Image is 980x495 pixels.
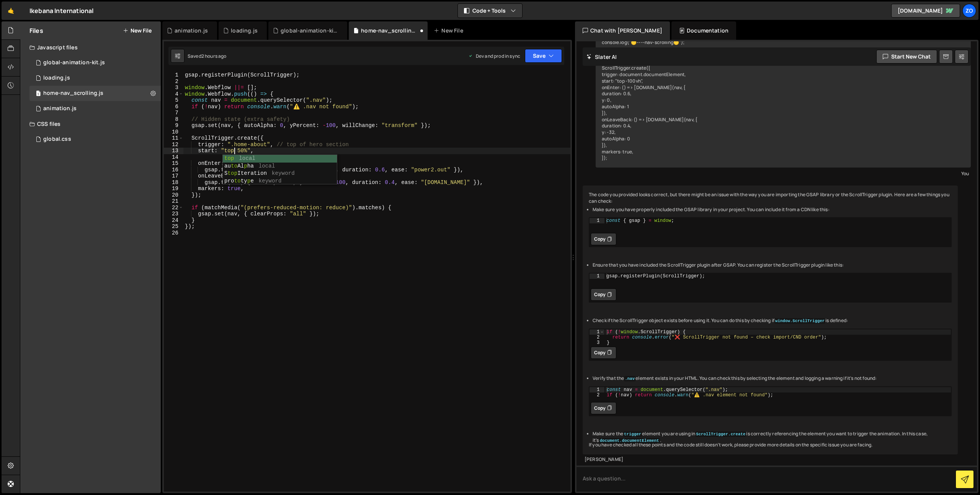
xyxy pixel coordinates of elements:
[164,223,183,230] div: 25
[2,2,20,20] a: 🤙
[43,90,103,97] div: home-nav_scrolling.js
[164,217,183,224] div: 24
[590,335,604,340] div: 2
[164,142,183,148] div: 12
[43,136,71,143] div: global.css
[164,85,183,91] div: 3
[201,53,227,59] div: 2 hours ago
[29,6,93,15] div: Ikebana International
[29,132,161,147] div: 14777/43548.css
[593,318,952,324] li: Check if the ScrollTrigger object exists before using it. You can do this by checking if is defined:
[231,27,258,34] div: loading.js
[164,192,183,199] div: 20
[164,72,183,78] div: 1
[593,375,952,382] li: Verify that the element exists in your HTML. You can check this by selecting the element and logg...
[164,173,183,179] div: 17
[164,198,183,205] div: 21
[575,21,670,40] div: Chat with [PERSON_NAME]
[188,53,227,59] div: Saved
[586,53,617,60] h2: Slater AI
[585,456,956,463] div: [PERSON_NAME]
[590,218,604,223] div: 1
[20,116,161,132] div: CSS files
[36,91,41,97] span: 1
[164,160,183,167] div: 15
[29,101,161,116] div: 14777/43808.js
[164,148,183,154] div: 13
[164,110,183,116] div: 7
[175,27,208,34] div: animation.js
[591,233,616,245] button: Copy
[590,329,604,335] div: 1
[29,86,161,101] div: 14777/43779.js
[281,27,338,34] div: global-animation-kit.js
[164,122,183,129] div: 9
[598,169,969,177] div: You
[962,4,976,18] a: Zo
[361,27,418,34] div: home-nav_scrolling.js
[164,179,183,186] div: 18
[164,205,183,211] div: 22
[891,4,960,18] a: [DOMAIN_NAME]
[591,288,616,301] button: Copy
[590,274,604,279] div: 1
[43,59,105,66] div: global-animation-kit.js
[43,75,70,81] div: loading.js
[29,26,43,35] h2: Files
[671,21,736,40] div: Documentation
[164,154,183,161] div: 14
[164,135,183,142] div: 11
[164,167,183,173] div: 16
[43,105,77,112] div: animation.js
[458,4,522,18] button: Code + Tools
[164,116,183,123] div: 8
[593,262,952,269] li: Ensure that you have included the ScrollTrigger plugin after GSAP. You can register the ScrollTri...
[164,78,183,85] div: 2
[164,211,183,217] div: 23
[434,27,466,34] div: New File
[29,55,161,70] div: 14777/38309.js
[599,438,660,443] code: document.documentElement
[590,340,604,345] div: 3
[623,431,642,437] code: trigger
[593,207,952,213] li: Make sure you have properly included the GSAP library in your project. You can include it from a ...
[164,97,183,104] div: 5
[590,387,604,392] div: 1
[774,318,825,324] code: window.ScrollTrigger
[468,53,520,59] div: Dev and prod in sync
[164,91,183,98] div: 4
[525,49,562,63] button: Save
[593,431,952,444] li: Make sure the element you are using in is correctly referencing the element you want to trigger t...
[583,186,958,454] div: The code you provided looks correct, but there might be an issue with the way you are importing t...
[164,104,183,110] div: 6
[164,186,183,192] div: 19
[590,392,604,398] div: 2
[164,129,183,135] div: 10
[29,70,161,86] div: 14777/44450.js
[123,28,152,34] button: New File
[695,431,746,437] code: ScrollTrigger.create
[624,376,635,381] code: .nav
[876,50,937,64] button: Start new chat
[591,347,616,359] button: Copy
[164,230,183,236] div: 26
[591,402,616,414] button: Copy
[20,40,161,55] div: Javascript files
